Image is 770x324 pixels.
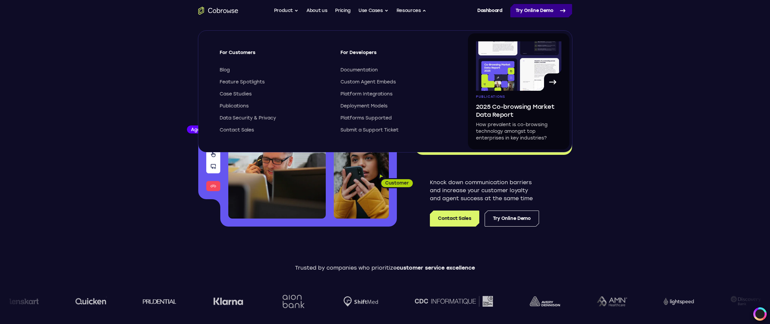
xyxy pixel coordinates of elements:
[220,103,249,109] span: Publications
[415,296,493,306] img: CDC Informatique
[529,296,560,306] img: avery-dennison
[340,91,449,97] a: Platform Integrations
[334,139,389,219] img: A customer holding their phone
[340,67,378,73] span: Documentation
[340,115,392,121] span: Platforms Supported
[476,121,561,141] p: How prevalent is co-browsing technology amongst top enterprises in key industries?
[476,95,505,99] span: Publications
[279,288,306,315] img: Aion Bank
[220,103,328,109] a: Publications
[596,296,626,307] img: AMN Healthcare
[340,91,393,97] span: Platform Integrations
[340,127,449,133] a: Submit a Support Ticket
[340,103,449,109] a: Deployment Models
[397,4,427,17] button: Resources
[274,4,299,17] button: Product
[340,49,449,61] span: For Developers
[220,79,328,85] a: Feature Spotlights
[220,67,328,73] a: Blog
[340,115,449,121] a: Platforms Supported
[220,91,328,97] a: Case Studies
[220,49,328,61] span: For Customers
[485,211,539,227] a: Try Online Demo
[476,103,561,119] span: 2025 Co-browsing Market Data Report
[220,127,254,133] span: Contact Sales
[340,103,388,109] span: Deployment Models
[220,67,230,73] span: Blog
[340,127,399,133] span: Submit a Support Ticket
[340,79,396,85] span: Custom Agent Embeds
[358,4,389,17] button: Use Cases
[510,4,572,17] a: Try Online Demo
[477,4,502,17] a: Dashboard
[220,91,252,97] span: Case Studies
[220,79,265,85] span: Feature Spotlights
[430,211,479,227] a: Contact Sales
[213,297,243,305] img: Klarna
[340,79,449,85] a: Custom Agent Embeds
[430,179,539,203] p: Knock down communication barriers and increase your customer loyalty and agent success at the sam...
[343,296,378,307] img: Shiftmed
[143,299,176,304] img: prudential
[306,4,327,17] a: About us
[340,67,449,73] a: Documentation
[220,127,328,133] a: Contact Sales
[397,265,475,271] span: customer service excellence
[75,296,106,306] img: quicken
[663,298,694,305] img: Lightspeed
[228,99,326,219] img: A customer support agent talking on the phone
[198,7,238,15] a: Go to the home page
[476,41,561,91] img: A page from the browsing market ebook
[220,115,276,121] span: Data Security & Privacy
[220,115,328,121] a: Data Security & Privacy
[335,4,350,17] a: Pricing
